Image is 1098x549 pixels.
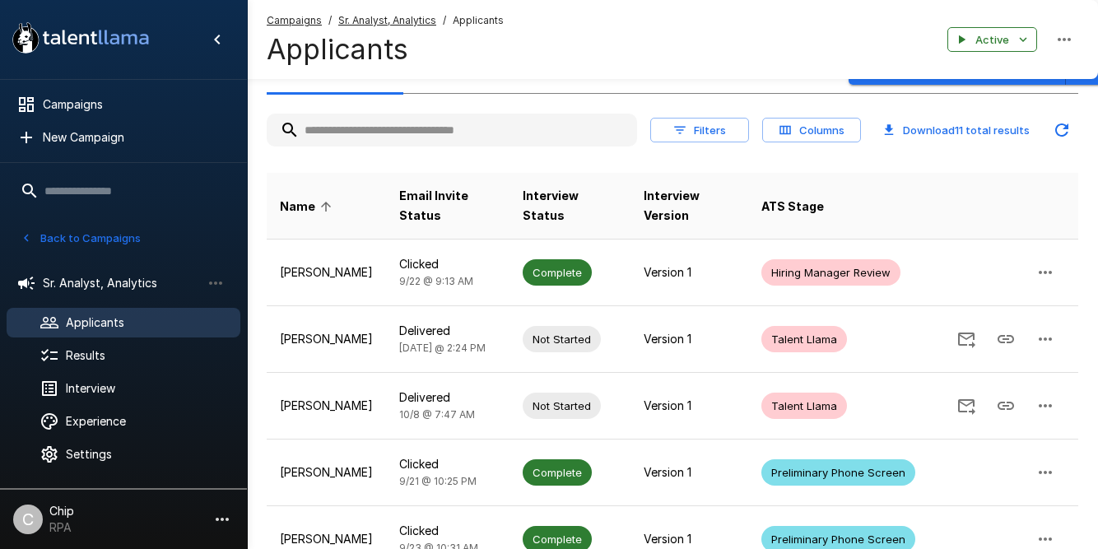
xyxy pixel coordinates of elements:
span: Preliminary Phone Screen [761,532,915,547]
button: Updated Today - 2:20 PM [1045,114,1078,147]
span: Talent Llama [761,332,847,347]
p: Clicked [399,256,496,272]
span: Applicants [453,12,504,29]
span: Interview Version [644,186,735,226]
p: [PERSON_NAME] [280,531,373,547]
span: 10/8 @ 7:47 AM [399,408,475,421]
span: Not Started [523,332,601,347]
span: 9/21 @ 10:25 PM [399,475,477,487]
span: Send Invitation [947,331,986,345]
button: Download11 total results [874,118,1039,143]
p: Version 1 [644,398,735,414]
p: [PERSON_NAME] [280,331,373,347]
button: Filters [650,118,749,143]
u: Campaigns [267,14,322,26]
u: Sr. Analyst, Analytics [338,14,436,26]
p: Version 1 [644,464,735,481]
span: Interview Status [523,186,617,226]
button: Columns [762,118,861,143]
span: Name [280,197,337,216]
p: Version 1 [644,264,735,281]
span: / [443,12,446,29]
p: Delivered [399,323,496,339]
p: [PERSON_NAME] [280,264,373,281]
p: Clicked [399,523,496,539]
span: Copy Interview Link [986,331,1026,345]
span: [DATE] @ 2:24 PM [399,342,486,354]
p: Version 1 [644,531,735,547]
p: Clicked [399,456,496,472]
h4: Applicants [267,32,504,67]
span: Hiring Manager Review [761,265,900,281]
p: Delivered [399,389,496,406]
span: Complete [523,265,592,281]
span: Talent Llama [761,398,847,414]
span: Complete [523,532,592,547]
p: [PERSON_NAME] [280,398,373,414]
span: 9/22 @ 9:13 AM [399,275,473,287]
p: Version 1 [644,331,735,347]
span: Send Invitation [947,398,986,412]
span: Complete [523,465,592,481]
span: Email Invite Status [399,186,496,226]
p: [PERSON_NAME] [280,464,373,481]
span: / [328,12,332,29]
span: ATS Stage [761,197,824,216]
span: Copy Interview Link [986,398,1026,412]
span: Not Started [523,398,601,414]
button: Active [947,27,1037,53]
span: Preliminary Phone Screen [761,465,915,481]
